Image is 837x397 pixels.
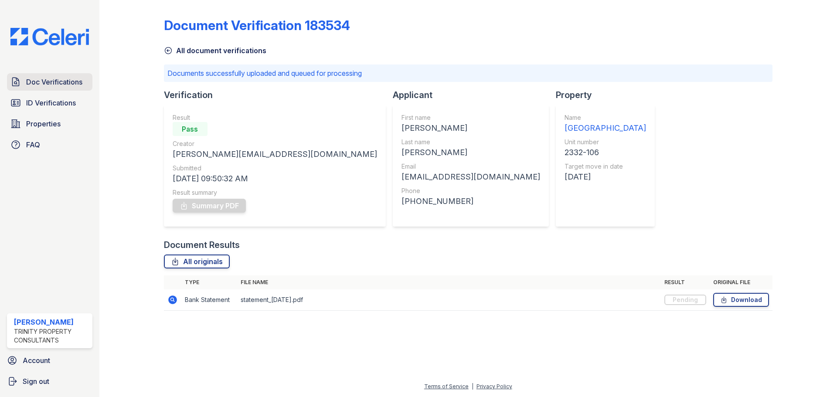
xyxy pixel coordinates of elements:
div: Result [173,113,377,122]
span: Sign out [23,376,49,387]
td: Bank Statement [181,289,237,311]
div: Last name [401,138,540,146]
a: Doc Verifications [7,73,92,91]
img: CE_Logo_Blue-a8612792a0a2168367f1c8372b55b34899dd931a85d93a1a3d3e32e68fde9ad4.png [3,28,96,45]
div: Trinity Property Consultants [14,327,89,345]
td: statement_[DATE].pdf [237,289,661,311]
a: Terms of Service [424,383,469,390]
a: Download [713,293,769,307]
span: ID Verifications [26,98,76,108]
a: Account [3,352,96,369]
a: Properties [7,115,92,132]
div: First name [401,113,540,122]
div: | [472,383,473,390]
div: [EMAIL_ADDRESS][DOMAIN_NAME] [401,171,540,183]
div: Applicant [393,89,556,101]
div: [PHONE_NUMBER] [401,195,540,207]
span: Properties [26,119,61,129]
a: All document verifications [164,45,266,56]
div: Pending [664,295,706,305]
div: [PERSON_NAME][EMAIL_ADDRESS][DOMAIN_NAME] [173,148,377,160]
a: Privacy Policy [476,383,512,390]
span: Account [23,355,50,366]
div: [DATE] [565,171,646,183]
p: Documents successfully uploaded and queued for processing [167,68,769,78]
th: Type [181,275,237,289]
div: Target move in date [565,162,646,171]
div: Unit number [565,138,646,146]
div: Result summary [173,188,377,197]
div: [PERSON_NAME] [401,146,540,159]
div: Pass [173,122,208,136]
a: FAQ [7,136,92,153]
th: File name [237,275,661,289]
a: All originals [164,254,230,268]
div: Document Verification 183534 [164,17,350,33]
div: [PERSON_NAME] [401,122,540,134]
div: Email [401,162,540,171]
span: Doc Verifications [26,77,82,87]
div: Submitted [173,164,377,173]
span: FAQ [26,139,40,150]
div: Name [565,113,646,122]
div: 2332-106 [565,146,646,159]
div: [PERSON_NAME] [14,317,89,327]
th: Original file [710,275,772,289]
div: Creator [173,139,377,148]
div: Property [556,89,662,101]
div: [DATE] 09:50:32 AM [173,173,377,185]
div: Verification [164,89,393,101]
th: Result [661,275,710,289]
div: Phone [401,187,540,195]
a: ID Verifications [7,94,92,112]
div: [GEOGRAPHIC_DATA] [565,122,646,134]
a: Name [GEOGRAPHIC_DATA] [565,113,646,134]
a: Sign out [3,373,96,390]
div: Document Results [164,239,240,251]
